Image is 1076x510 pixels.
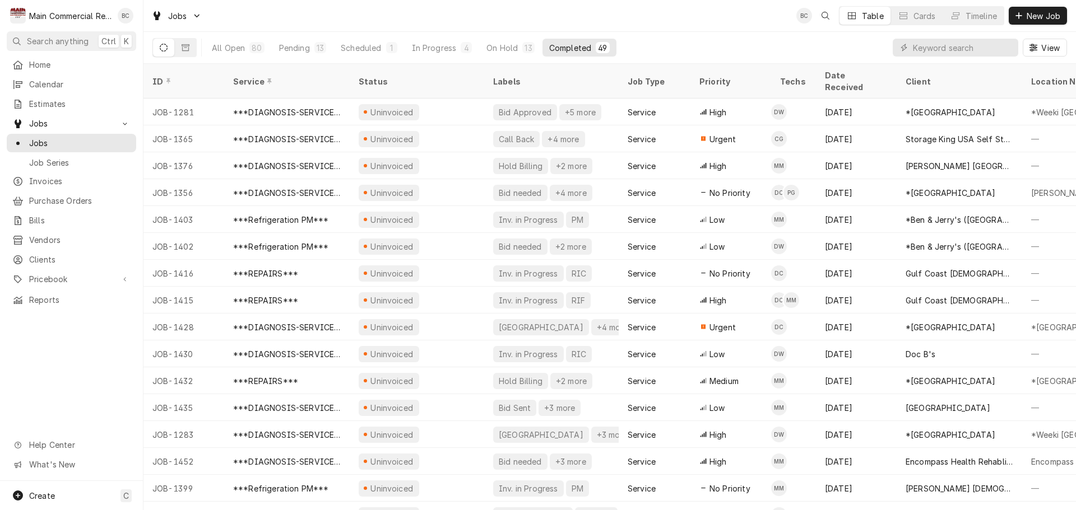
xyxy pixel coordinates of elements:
div: *Ben & Jerry's ([GEOGRAPHIC_DATA]) [906,214,1013,226]
a: Purchase Orders [7,191,136,210]
span: Bills [29,214,131,226]
div: *[GEOGRAPHIC_DATA] [906,187,995,199]
span: Low [709,402,725,414]
span: Calendar [29,78,131,90]
span: New Job [1024,10,1063,22]
div: JOB-1415 [143,287,224,314]
span: High [709,456,727,467]
span: Medium [709,375,739,387]
div: Storage King USA Self Storage [906,133,1013,145]
span: View [1039,42,1062,54]
div: Uninvoiced [369,268,415,279]
div: JOB-1452 [143,448,224,475]
div: Uninvoiced [369,456,415,467]
div: Bookkeeper Main Commercial's Avatar [118,8,133,24]
div: Bid needed [498,241,543,252]
a: Go to Jobs [147,7,206,25]
div: [DATE] [816,99,897,125]
div: RIC [571,348,587,360]
div: Mike Marchese's Avatar [771,480,787,496]
div: Uninvoiced [369,241,415,252]
div: Service [628,241,656,252]
div: *[GEOGRAPHIC_DATA] [906,429,995,441]
div: Bid needed [498,187,543,199]
div: +2 more [555,160,588,172]
div: JOB-1281 [143,99,224,125]
div: Gulf Coast [DEMOGRAPHIC_DATA] Family Services (Holiday) [906,268,1013,279]
div: In Progress [412,42,457,54]
span: High [709,429,727,441]
div: [GEOGRAPHIC_DATA] [498,321,585,333]
div: Service [628,187,656,199]
div: Doc B's [906,348,935,360]
div: PM [571,483,585,494]
a: Vendors [7,231,136,249]
div: Service [628,429,656,441]
div: Dylan Crawford's Avatar [771,319,787,335]
div: Main Commercial Refrigeration Service's Avatar [10,8,26,24]
span: Low [709,241,725,252]
button: Search anythingCtrlK [7,31,136,51]
div: BC [118,8,133,24]
div: Service [628,402,656,414]
span: Create [29,491,55,500]
div: Service [628,375,656,387]
div: Completed [549,42,591,54]
div: JOB-1430 [143,340,224,367]
div: Service [628,456,656,467]
span: Job Series [29,157,131,169]
div: Inv. in Progress [498,483,559,494]
a: Invoices [7,172,136,190]
div: BC [796,8,812,24]
div: JOB-1428 [143,314,224,340]
div: Service [628,160,656,172]
div: Service [628,321,656,333]
a: Go to Pricebook [7,270,136,288]
div: 49 [598,42,607,54]
div: [DATE] [816,448,897,475]
div: [DATE] [816,314,897,340]
div: Priority [699,76,760,87]
div: Uninvoiced [369,402,415,414]
div: +5 more [564,106,597,118]
div: Dorian Wertz's Avatar [771,346,787,362]
div: [GEOGRAPHIC_DATA] [498,429,585,441]
div: Service [628,348,656,360]
button: View [1023,39,1067,57]
div: 4 [463,42,470,54]
div: +3 more [596,429,629,441]
div: *[GEOGRAPHIC_DATA] [906,106,995,118]
div: +4 more [596,321,629,333]
div: Dorian Wertz's Avatar [771,238,787,254]
div: [DATE] [816,179,897,206]
a: Home [7,55,136,74]
div: Call Back [498,133,535,145]
div: [DATE] [816,152,897,179]
div: DW [771,427,787,442]
span: Vendors [29,234,131,246]
div: +2 more [555,375,588,387]
div: Mike Marchese's Avatar [771,212,787,227]
div: DW [771,104,787,120]
div: On Hold [486,42,518,54]
div: Uninvoiced [369,133,415,145]
div: 13 [525,42,532,54]
div: Mike Marchese's Avatar [771,400,787,415]
div: JOB-1435 [143,394,224,421]
div: [PERSON_NAME] [DEMOGRAPHIC_DATA] Chruch [906,483,1013,494]
span: No Priority [709,268,750,279]
div: Uninvoiced [369,160,415,172]
div: Uninvoiced [369,375,415,387]
span: Search anything [27,35,89,47]
a: Clients [7,250,136,269]
div: *[GEOGRAPHIC_DATA] [906,321,995,333]
div: Uninvoiced [369,348,415,360]
a: Go to What's New [7,455,136,474]
a: Jobs [7,134,136,152]
span: Help Center [29,439,129,451]
div: Scheduled [341,42,381,54]
a: Job Series [7,153,136,172]
div: JOB-1432 [143,367,224,394]
div: Status [359,76,473,87]
div: DC [771,292,787,308]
